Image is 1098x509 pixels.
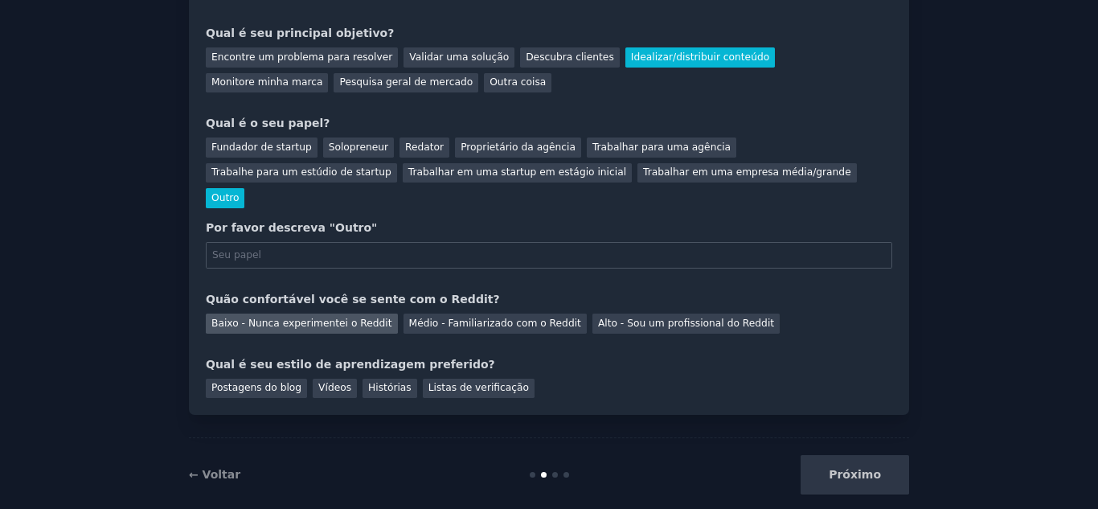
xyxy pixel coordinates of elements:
[461,142,576,153] font: Proprietário da agência
[409,318,581,329] font: Médio - Familiarizado com o Reddit
[211,51,392,63] font: Encontre um problema para resolver
[409,51,509,63] font: Validar uma solução
[206,221,377,234] font: Por favor descreva "Outro"
[408,166,626,178] font: Trabalhar em uma startup em estágio inicial
[206,293,500,306] font: Quão confortável você se sente com o Reddit?
[631,51,769,63] font: Idealizar/distribuir conteúdo
[339,76,473,88] font: Pesquisa geral de mercado
[206,242,892,269] input: Seu papel
[206,358,495,371] font: Qual é seu estilo de aprendizagem preferido?
[211,192,239,203] font: Outro
[428,382,529,393] font: Listas de verificação
[329,142,388,153] font: Solopreneur
[211,76,322,88] font: Monitore minha marca
[211,166,391,178] font: Trabalhe para um estúdio de startup
[211,142,312,153] font: Fundador de startup
[368,382,412,393] font: Histórias
[189,468,240,481] a: ← Voltar
[643,166,851,178] font: Trabalhar em uma empresa média/grande
[206,27,394,39] font: Qual é seu principal objetivo?
[211,382,301,393] font: Postagens do blog
[592,142,731,153] font: Trabalhar para uma agência
[526,51,614,63] font: Descubra clientes
[598,318,774,329] font: Alto - Sou um profissional do Reddit
[490,76,546,88] font: Outra coisa
[318,382,351,393] font: Vídeos
[405,142,444,153] font: Redator
[211,318,392,329] font: Baixo - Nunca experimentei o Reddit
[206,117,330,129] font: Qual é o seu papel?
